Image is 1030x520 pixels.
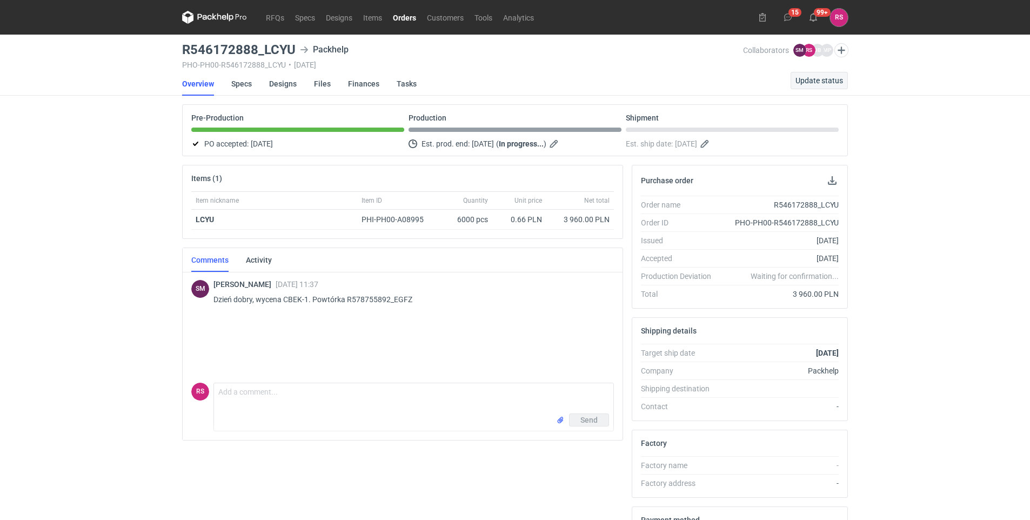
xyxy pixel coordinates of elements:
[795,77,843,84] span: Update status
[830,9,848,26] div: Rafał Stani
[290,11,320,24] a: Specs
[463,196,488,205] span: Quantity
[260,11,290,24] a: RFQs
[438,210,492,230] div: 6000 pcs
[641,176,693,185] h2: Purchase order
[387,11,422,24] a: Orders
[675,137,697,150] span: [DATE]
[276,280,318,289] span: [DATE] 11:37
[720,253,839,264] div: [DATE]
[641,439,667,448] h2: Factory
[196,196,239,205] span: Item nickname
[641,460,720,471] div: Factory name
[641,478,720,489] div: Factory address
[743,46,789,55] span: Collaborators
[641,365,720,376] div: Company
[834,43,848,57] button: Edit collaborators
[469,11,498,24] a: Tools
[720,235,839,246] div: [DATE]
[191,248,229,272] a: Comments
[269,72,297,96] a: Designs
[182,43,296,56] h3: R546172888_LCYU
[191,280,209,298] div: Sebastian Markut
[409,137,621,150] div: Est. prod. end:
[720,217,839,228] div: PHO-PH00-R546172888_LCYU
[191,137,404,150] div: PO accepted:
[191,383,209,401] div: Rafał Stani
[779,9,797,26] button: 15
[641,326,697,335] h2: Shipping details
[348,72,379,96] a: Finances
[496,139,499,148] em: (
[751,271,839,282] em: Waiting for confirmation...
[289,61,291,69] span: •
[499,139,544,148] strong: In progress...
[422,11,469,24] a: Customers
[805,9,822,26] button: 99+
[580,416,598,424] span: Send
[397,72,417,96] a: Tasks
[830,9,848,26] button: RS
[196,215,214,224] strong: LCYU
[182,11,247,24] svg: Packhelp Pro
[793,44,806,57] figcaption: SM
[549,137,561,150] button: Edit estimated production end date
[720,478,839,489] div: -
[213,280,276,289] span: [PERSON_NAME]
[182,61,743,69] div: PHO-PH00-R546172888_LCYU [DATE]
[191,174,222,183] h2: Items (1)
[314,72,331,96] a: Files
[300,43,349,56] div: Packhelp
[816,349,839,357] strong: [DATE]
[191,280,209,298] figcaption: SM
[641,348,720,358] div: Target ship date
[514,196,542,205] span: Unit price
[251,137,273,150] span: [DATE]
[641,383,720,394] div: Shipping destination
[584,196,610,205] span: Net total
[626,114,659,122] p: Shipment
[472,137,494,150] span: [DATE]
[720,401,839,412] div: -
[569,414,609,426] button: Send
[641,271,720,282] div: Production Deviation
[699,137,712,150] button: Edit estimated shipping date
[497,214,542,225] div: 0.66 PLN
[720,289,839,299] div: 3 960.00 PLN
[551,214,610,225] div: 3 960.00 PLN
[544,139,546,148] em: )
[641,199,720,210] div: Order name
[802,44,815,57] figcaption: RS
[791,72,848,89] button: Update status
[231,72,252,96] a: Specs
[191,114,244,122] p: Pre-Production
[358,11,387,24] a: Items
[811,44,824,57] figcaption: JB
[362,196,382,205] span: Item ID
[720,199,839,210] div: R546172888_LCYU
[826,174,839,187] button: Download PO
[213,293,605,306] p: Dzień dobry, wycena CBEK-1. Powtórka R578755892_EGFZ
[409,114,446,122] p: Production
[191,383,209,401] figcaption: RS
[641,235,720,246] div: Issued
[498,11,539,24] a: Analytics
[182,72,214,96] a: Overview
[362,214,434,225] div: PHI-PH00-A08995
[641,217,720,228] div: Order ID
[820,44,833,57] figcaption: MP
[320,11,358,24] a: Designs
[641,253,720,264] div: Accepted
[641,401,720,412] div: Contact
[720,460,839,471] div: -
[720,365,839,376] div: Packhelp
[626,137,839,150] div: Est. ship date:
[641,289,720,299] div: Total
[246,248,272,272] a: Activity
